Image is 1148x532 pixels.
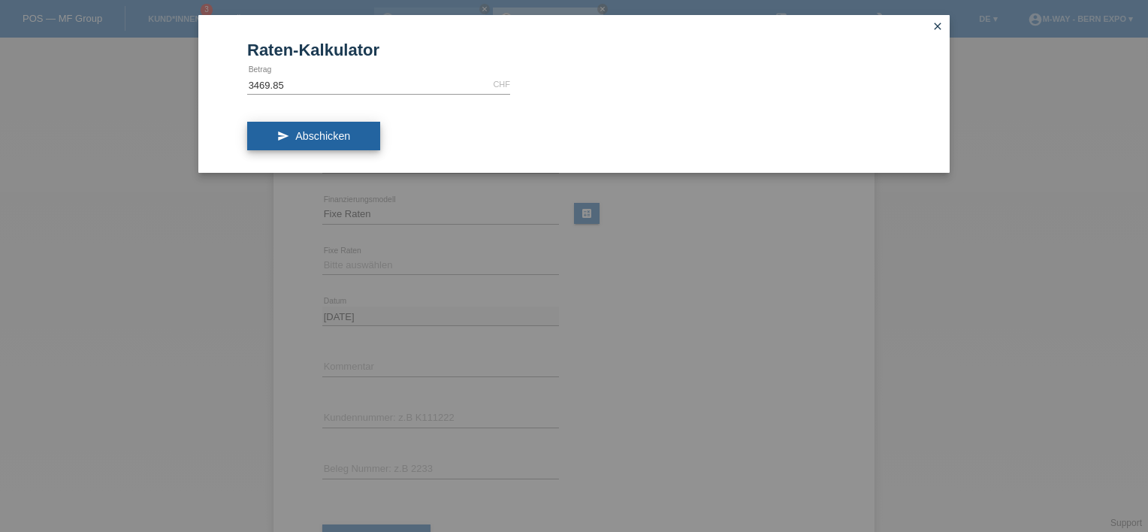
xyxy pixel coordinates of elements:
[277,130,289,142] i: send
[493,80,510,89] div: CHF
[295,130,350,142] span: Abschicken
[932,20,944,32] i: close
[928,19,947,36] a: close
[247,122,380,150] button: send Abschicken
[247,41,901,59] h1: Raten-Kalkulator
